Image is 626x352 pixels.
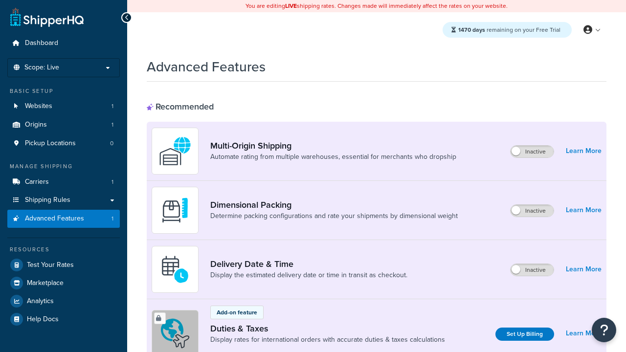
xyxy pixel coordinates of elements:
[25,121,47,129] span: Origins
[210,323,445,334] a: Duties & Taxes
[458,25,560,34] span: remaining on your Free Trial
[158,193,192,227] img: DTVBYsAAAAAASUVORK5CYII=
[25,102,52,110] span: Websites
[7,256,120,274] a: Test Your Rates
[25,196,70,204] span: Shipping Rules
[7,210,120,228] a: Advanced Features1
[7,34,120,52] a: Dashboard
[112,102,113,110] span: 1
[7,162,120,171] div: Manage Shipping
[7,87,120,95] div: Basic Setup
[210,211,458,221] a: Determine packing configurations and rate your shipments by dimensional weight
[566,327,602,340] a: Learn More
[25,39,58,47] span: Dashboard
[7,274,120,292] a: Marketplace
[210,140,456,151] a: Multi-Origin Shipping
[511,264,554,276] label: Inactive
[7,134,120,153] a: Pickup Locations0
[566,144,602,158] a: Learn More
[158,252,192,286] img: gfkeb5ejjkALwAAAABJRU5ErkJggg==
[7,134,120,153] li: Pickup Locations
[27,315,59,324] span: Help Docs
[24,64,59,72] span: Scope: Live
[7,310,120,328] a: Help Docs
[112,121,113,129] span: 1
[7,245,120,254] div: Resources
[7,97,120,115] li: Websites
[27,261,74,269] span: Test Your Rates
[25,178,49,186] span: Carriers
[25,139,76,148] span: Pickup Locations
[7,116,120,134] a: Origins1
[110,139,113,148] span: 0
[147,57,266,76] h1: Advanced Features
[7,116,120,134] li: Origins
[592,318,616,342] button: Open Resource Center
[7,191,120,209] a: Shipping Rules
[112,215,113,223] span: 1
[217,308,257,317] p: Add-on feature
[285,1,297,10] b: LIVE
[7,173,120,191] li: Carriers
[7,210,120,228] li: Advanced Features
[7,292,120,310] a: Analytics
[458,25,485,34] strong: 1470 days
[27,297,54,306] span: Analytics
[210,199,458,210] a: Dimensional Packing
[7,97,120,115] a: Websites1
[112,178,113,186] span: 1
[210,152,456,162] a: Automate rating from multiple warehouses, essential for merchants who dropship
[25,215,84,223] span: Advanced Features
[210,270,407,280] a: Display the estimated delivery date or time in transit as checkout.
[511,205,554,217] label: Inactive
[210,335,445,345] a: Display rates for international orders with accurate duties & taxes calculations
[511,146,554,157] label: Inactive
[147,101,214,112] div: Recommended
[27,279,64,287] span: Marketplace
[566,263,602,276] a: Learn More
[495,328,554,341] a: Set Up Billing
[158,134,192,168] img: WatD5o0RtDAAAAAElFTkSuQmCC
[210,259,407,269] a: Delivery Date & Time
[566,203,602,217] a: Learn More
[7,173,120,191] a: Carriers1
